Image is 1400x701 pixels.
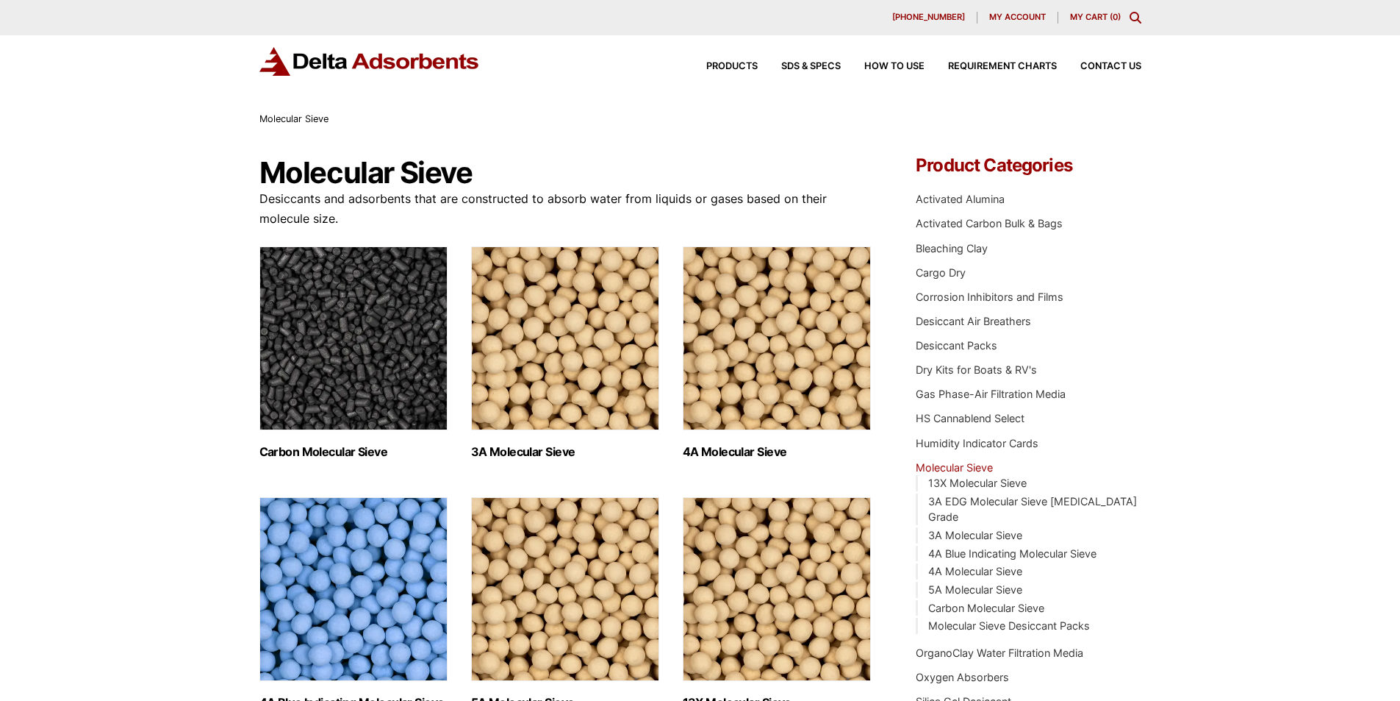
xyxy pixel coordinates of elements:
[1113,12,1118,22] span: 0
[683,246,871,459] a: Visit product category 4A Molecular Sieve
[683,497,871,681] img: 13X Molecular Sieve
[683,62,758,71] a: Products
[706,62,758,71] span: Products
[916,388,1066,400] a: Gas Phase-Air Filtration Media
[1057,62,1141,71] a: Contact Us
[683,445,871,459] h2: 4A Molecular Sieve
[916,193,1005,205] a: Activated Alumina
[916,315,1031,327] a: Desiccant Air Breathers
[916,363,1037,376] a: Dry Kits for Boats & RV's
[864,62,925,71] span: How to Use
[928,547,1096,560] a: 4A Blue Indicating Molecular Sieve
[880,12,977,24] a: [PHONE_NUMBER]
[259,246,448,459] a: Visit product category Carbon Molecular Sieve
[259,445,448,459] h2: Carbon Molecular Sieve
[892,13,965,21] span: [PHONE_NUMBER]
[259,47,480,76] img: Delta Adsorbents
[841,62,925,71] a: How to Use
[916,266,966,279] a: Cargo Dry
[781,62,841,71] span: SDS & SPECS
[471,497,659,681] img: 5A Molecular Sieve
[1080,62,1141,71] span: Contact Us
[259,113,329,124] span: Molecular Sieve
[259,246,448,430] img: Carbon Molecular Sieve
[989,13,1046,21] span: My account
[758,62,841,71] a: SDS & SPECS
[928,495,1137,524] a: 3A EDG Molecular Sieve [MEDICAL_DATA] Grade
[916,242,988,255] a: Bleaching Clay
[928,565,1022,577] a: 4A Molecular Sieve
[928,477,1027,489] a: 13X Molecular Sieve
[916,437,1038,449] a: Humidity Indicator Cards
[928,583,1022,596] a: 5A Molecular Sieve
[948,62,1057,71] span: Requirement Charts
[916,291,1063,303] a: Corrosion Inhibitors and Films
[916,217,1063,229] a: Activated Carbon Bulk & Bags
[1130,12,1141,24] div: Toggle Modal Content
[916,671,1009,683] a: Oxygen Absorbers
[916,647,1083,659] a: OrganoClay Water Filtration Media
[471,246,659,459] a: Visit product category 3A Molecular Sieve
[471,246,659,430] img: 3A Molecular Sieve
[928,602,1044,614] a: Carbon Molecular Sieve
[977,12,1058,24] a: My account
[471,445,659,459] h2: 3A Molecular Sieve
[916,157,1141,174] h4: Product Categories
[259,189,872,229] p: Desiccants and adsorbents that are constructed to absorb water from liquids or gases based on the...
[928,529,1022,541] a: 3A Molecular Sieve
[928,619,1090,632] a: Molecular Sieve Desiccant Packs
[916,412,1024,424] a: HS Cannablend Select
[916,339,997,352] a: Desiccant Packs
[925,62,1057,71] a: Requirement Charts
[1070,12,1121,22] a: My Cart (0)
[259,497,448,681] img: 4A Blue Indicating Molecular Sieve
[259,157,872,189] h1: Molecular Sieve
[683,246,871,430] img: 4A Molecular Sieve
[916,461,993,474] a: Molecular Sieve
